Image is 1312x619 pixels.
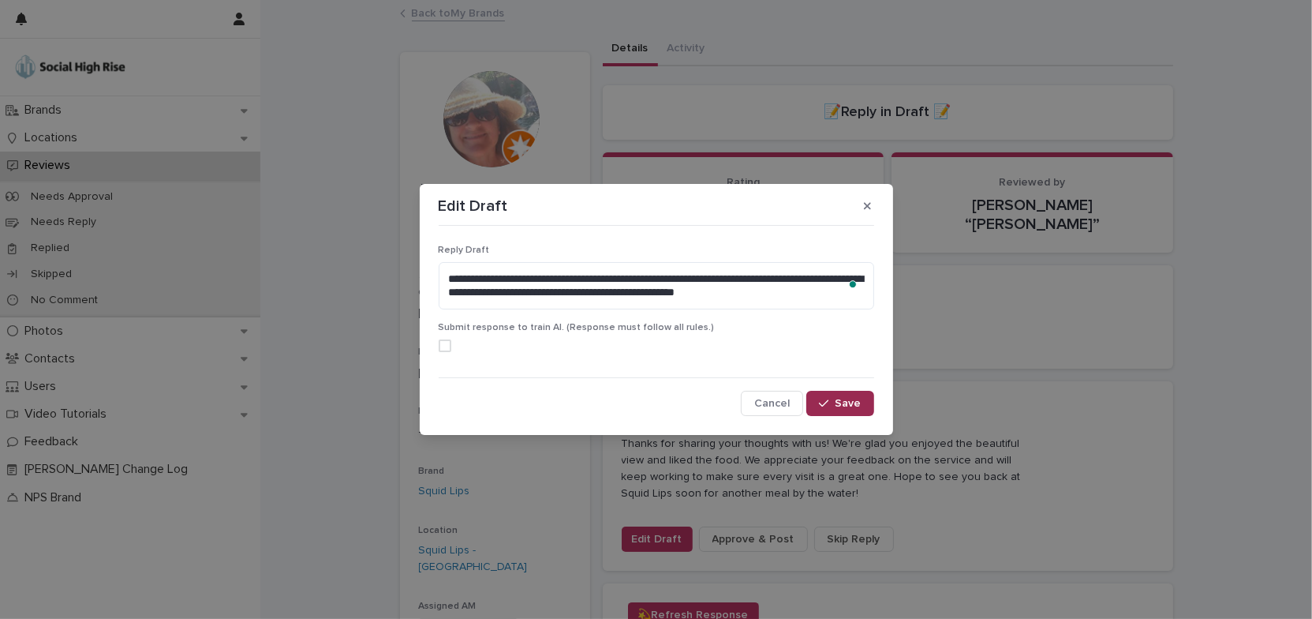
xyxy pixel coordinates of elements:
[835,398,862,409] span: Save
[439,197,508,216] p: Edit Draft
[439,323,715,332] span: Submit response to train AI. (Response must follow all rules.)
[439,262,874,309] textarea: To enrich screen reader interactions, please activate Accessibility in Grammarly extension settings
[806,391,873,416] button: Save
[439,246,490,255] span: Reply Draft
[754,398,790,409] span: Cancel
[741,391,803,416] button: Cancel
